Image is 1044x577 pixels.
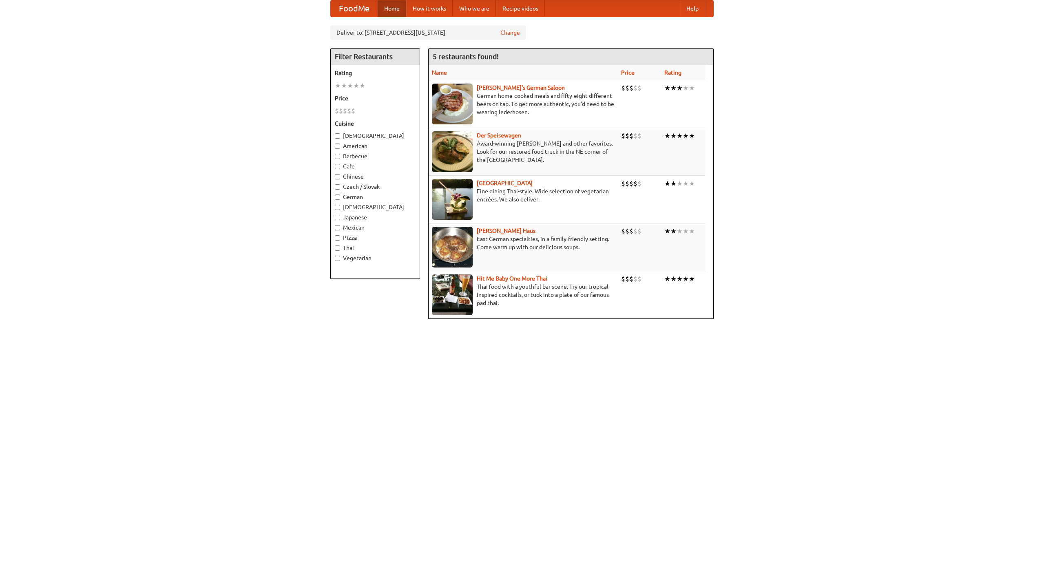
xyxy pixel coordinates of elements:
a: Help [680,0,705,17]
input: Cafe [335,164,340,169]
ng-pluralize: 5 restaurants found! [433,53,499,60]
a: Change [500,29,520,37]
li: $ [625,179,629,188]
label: [DEMOGRAPHIC_DATA] [335,132,416,140]
li: ★ [670,274,677,283]
li: ★ [335,81,341,90]
li: $ [629,179,633,188]
li: $ [621,84,625,93]
input: Thai [335,245,340,251]
a: Price [621,69,635,76]
img: esthers.jpg [432,84,473,124]
input: Japanese [335,215,340,220]
img: kohlhaus.jpg [432,227,473,267]
h4: Filter Restaurants [331,49,420,65]
li: $ [629,84,633,93]
label: Pizza [335,234,416,242]
label: Cafe [335,162,416,170]
li: $ [625,274,629,283]
li: $ [633,274,637,283]
li: $ [633,227,637,236]
li: $ [343,106,347,115]
li: ★ [341,81,347,90]
li: $ [633,131,637,140]
label: Vegetarian [335,254,416,262]
h5: Cuisine [335,119,416,128]
li: ★ [664,131,670,140]
input: Czech / Slovak [335,184,340,190]
li: ★ [670,227,677,236]
h5: Rating [335,69,416,77]
label: Japanese [335,213,416,221]
li: ★ [689,274,695,283]
a: Recipe videos [496,0,545,17]
li: $ [339,106,343,115]
li: $ [629,227,633,236]
li: $ [637,274,641,283]
li: ★ [677,131,683,140]
li: ★ [670,179,677,188]
img: speisewagen.jpg [432,131,473,172]
input: Pizza [335,235,340,241]
li: ★ [359,81,365,90]
li: ★ [683,274,689,283]
li: $ [335,106,339,115]
li: ★ [664,227,670,236]
li: ★ [677,84,683,93]
li: ★ [353,81,359,90]
a: Who we are [453,0,496,17]
li: ★ [689,131,695,140]
p: Award-winning [PERSON_NAME] and other favorites. Look for our restored food truck in the NE corne... [432,139,615,164]
a: [GEOGRAPHIC_DATA] [477,180,533,186]
li: $ [637,227,641,236]
li: $ [625,84,629,93]
li: ★ [689,227,695,236]
a: Hit Me Baby One More Thai [477,275,547,282]
li: $ [625,131,629,140]
p: East German specialties, in a family-friendly setting. Come warm up with our delicious soups. [432,235,615,251]
a: [PERSON_NAME] Haus [477,228,535,234]
a: [PERSON_NAME]'s German Saloon [477,84,565,91]
li: ★ [664,179,670,188]
label: [DEMOGRAPHIC_DATA] [335,203,416,211]
li: $ [637,84,641,93]
input: Vegetarian [335,256,340,261]
li: $ [629,274,633,283]
li: ★ [670,84,677,93]
div: Deliver to: [STREET_ADDRESS][US_STATE] [330,25,526,40]
li: $ [633,84,637,93]
li: $ [625,227,629,236]
li: $ [629,131,633,140]
li: $ [621,179,625,188]
li: ★ [683,131,689,140]
label: Chinese [335,172,416,181]
li: $ [621,274,625,283]
img: babythai.jpg [432,274,473,315]
li: $ [351,106,355,115]
a: Rating [664,69,681,76]
li: ★ [677,227,683,236]
li: $ [621,131,625,140]
input: Chinese [335,174,340,179]
label: Mexican [335,223,416,232]
li: $ [633,179,637,188]
label: Barbecue [335,152,416,160]
a: Name [432,69,447,76]
a: Home [378,0,406,17]
input: Mexican [335,225,340,230]
input: German [335,195,340,200]
li: $ [637,179,641,188]
li: ★ [683,179,689,188]
label: American [335,142,416,150]
li: ★ [689,84,695,93]
li: ★ [670,131,677,140]
li: ★ [677,274,683,283]
li: ★ [683,227,689,236]
input: [DEMOGRAPHIC_DATA] [335,205,340,210]
p: Thai food with a youthful bar scene. Try our tropical inspired cocktails, or tuck into a plate of... [432,283,615,307]
li: ★ [677,179,683,188]
li: ★ [689,179,695,188]
h5: Price [335,94,416,102]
